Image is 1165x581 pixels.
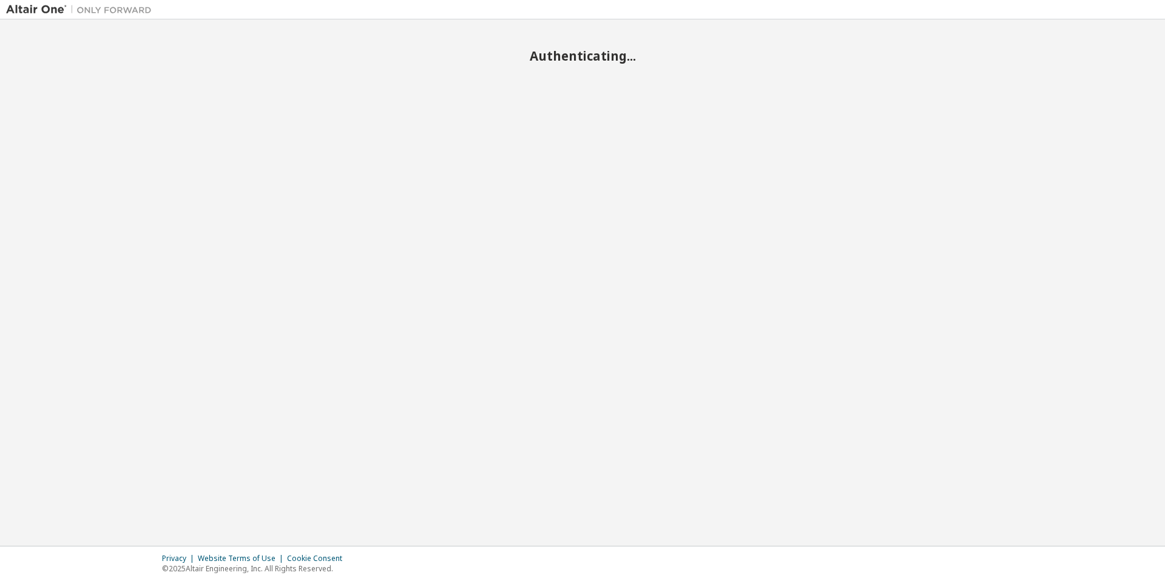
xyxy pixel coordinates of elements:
[162,563,349,574] p: © 2025 Altair Engineering, Inc. All Rights Reserved.
[162,554,198,563] div: Privacy
[198,554,287,563] div: Website Terms of Use
[287,554,349,563] div: Cookie Consent
[6,48,1159,64] h2: Authenticating...
[6,4,158,16] img: Altair One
